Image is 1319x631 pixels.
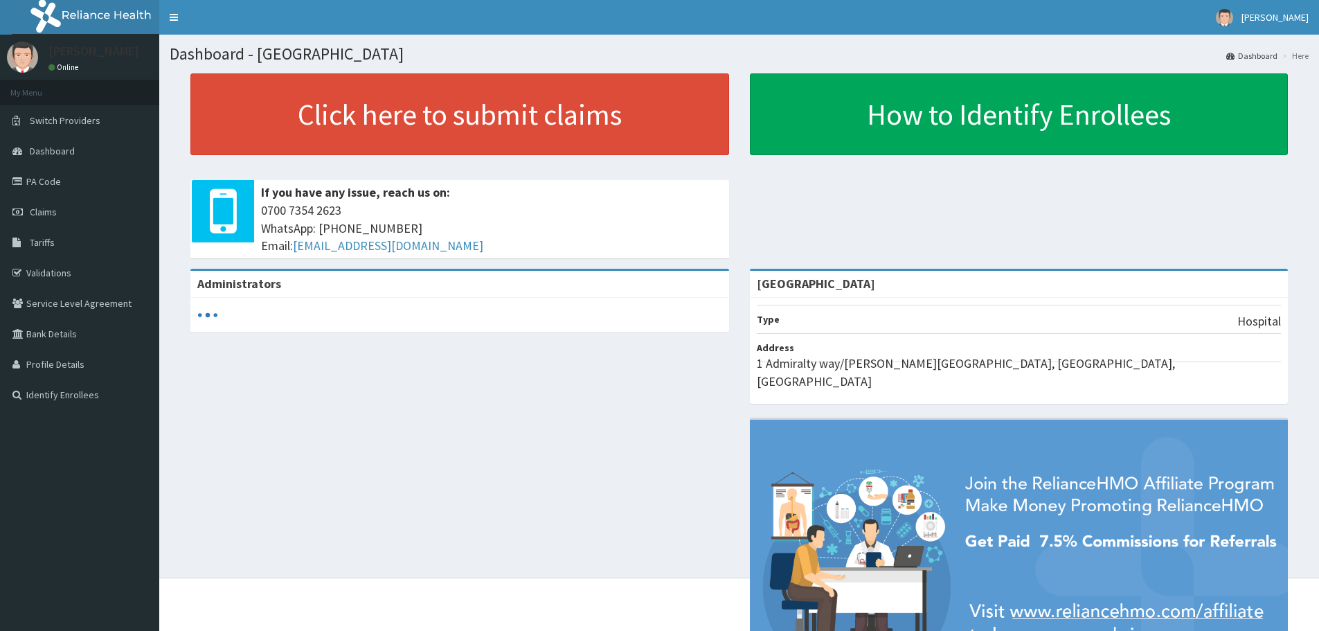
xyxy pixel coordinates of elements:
img: User Image [7,42,38,73]
span: [PERSON_NAME] [1241,11,1309,24]
b: Administrators [197,276,281,292]
span: Dashboard [30,145,75,157]
b: Type [757,313,780,326]
img: User Image [1216,9,1233,26]
a: Dashboard [1226,50,1277,62]
li: Here [1279,50,1309,62]
b: Address [757,341,794,354]
span: Tariffs [30,236,55,249]
strong: [GEOGRAPHIC_DATA] [757,276,875,292]
p: Hospital [1237,312,1281,330]
p: [PERSON_NAME] [48,45,139,57]
p: 1 Admiralty way/[PERSON_NAME][GEOGRAPHIC_DATA], [GEOGRAPHIC_DATA], [GEOGRAPHIC_DATA] [757,355,1282,390]
h1: Dashboard - [GEOGRAPHIC_DATA] [170,45,1309,63]
a: Click here to submit claims [190,73,729,155]
span: Switch Providers [30,114,100,127]
b: If you have any issue, reach us on: [261,184,450,200]
span: Claims [30,206,57,218]
svg: audio-loading [197,305,218,326]
a: Online [48,62,82,72]
span: 0700 7354 2623 WhatsApp: [PHONE_NUMBER] Email: [261,202,722,255]
a: How to Identify Enrollees [750,73,1289,155]
a: [EMAIL_ADDRESS][DOMAIN_NAME] [293,238,483,254]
